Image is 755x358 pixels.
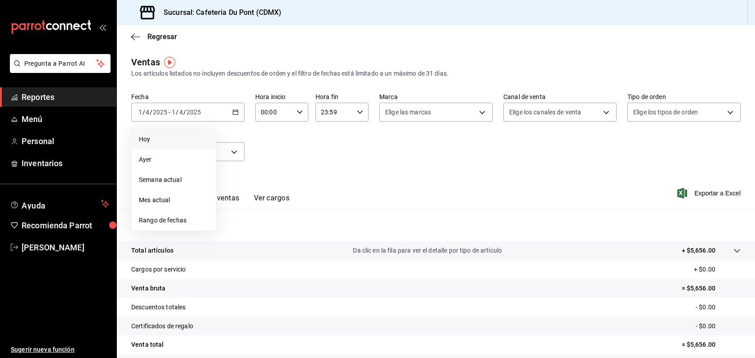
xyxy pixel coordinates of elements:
[131,55,160,69] div: Ventas
[24,59,97,68] span: Pregunta a Parrot AI
[138,109,142,116] input: --
[633,108,698,117] span: Elige los tipos de orden
[627,94,741,100] label: Tipo de orden
[131,32,177,41] button: Regresar
[255,94,308,100] label: Hora inicio
[379,94,493,100] label: Marca
[139,175,209,185] span: Semana actual
[22,91,109,103] span: Reportes
[11,345,109,354] span: Sugerir nueva función
[22,135,109,147] span: Personal
[142,109,145,116] span: /
[131,265,186,274] p: Cargos por servicio
[385,108,431,117] span: Elige las marcas
[131,94,244,100] label: Fecha
[131,322,193,331] p: Certificados de regalo
[22,157,109,169] span: Inventarios
[145,109,150,116] input: --
[509,108,581,117] span: Elige los canales de venta
[186,109,201,116] input: ----
[150,109,152,116] span: /
[694,265,741,274] p: + $0.00
[315,94,369,100] label: Hora fin
[22,241,109,254] span: [PERSON_NAME]
[696,322,741,331] p: - $0.00
[10,54,111,73] button: Pregunta a Parrot AI
[139,155,209,164] span: Ayer
[682,340,741,349] p: = $5,656.00
[139,195,209,205] span: Mes actual
[131,246,173,255] p: Total artículos
[183,109,186,116] span: /
[131,220,741,231] p: Resumen
[22,113,109,125] span: Menú
[164,57,175,68] img: Tooltip marker
[204,194,240,209] button: Ver ventas
[171,109,176,116] input: --
[22,219,109,231] span: Recomienda Parrot
[6,65,111,75] a: Pregunta a Parrot AI
[146,194,289,209] div: navigation tabs
[179,109,183,116] input: --
[503,94,617,100] label: Canal de venta
[682,246,715,255] p: + $5,656.00
[131,69,741,78] div: Los artículos listados no incluyen descuentos de orden y el filtro de fechas está limitado a un m...
[139,135,209,144] span: Hoy
[99,23,106,31] button: open_drawer_menu
[131,340,164,349] p: Venta total
[169,109,170,116] span: -
[22,199,98,209] span: Ayuda
[131,284,165,293] p: Venta bruta
[176,109,178,116] span: /
[254,194,290,209] button: Ver cargos
[152,109,168,116] input: ----
[131,303,186,312] p: Descuentos totales
[353,246,502,255] p: Da clic en la fila para ver el detalle por tipo de artículo
[156,7,281,18] h3: Sucursal: Cafeteria Du Pont (CDMX)
[679,188,741,199] button: Exportar a Excel
[682,284,741,293] p: = $5,656.00
[147,32,177,41] span: Regresar
[139,216,209,225] span: Rango de fechas
[696,303,741,312] p: - $0.00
